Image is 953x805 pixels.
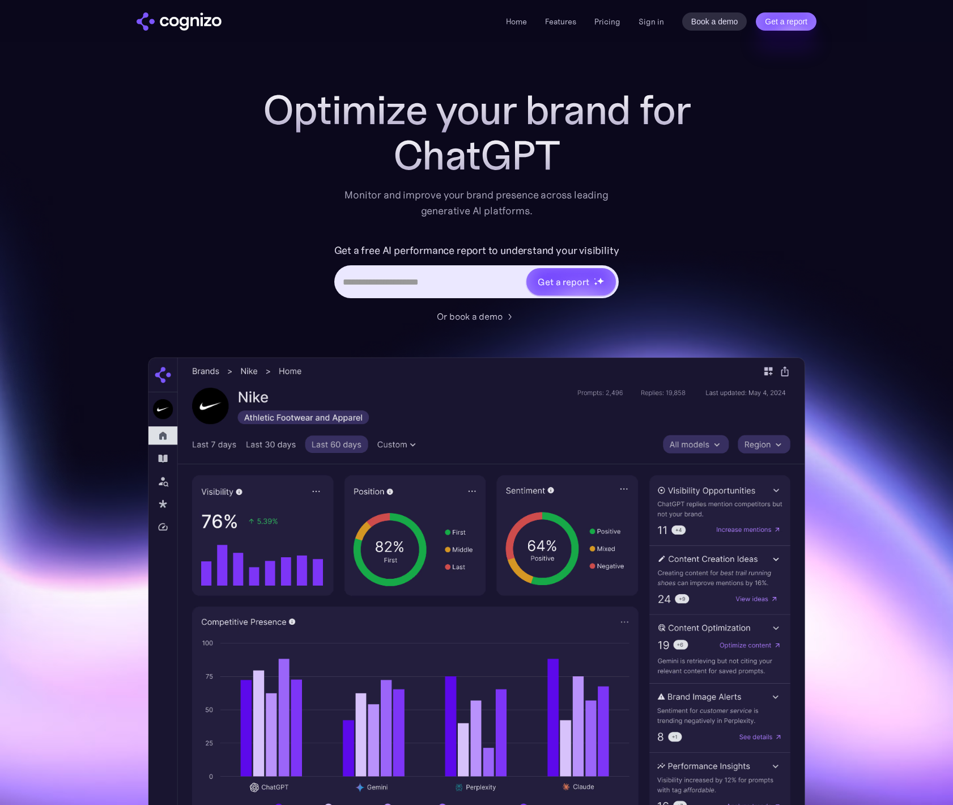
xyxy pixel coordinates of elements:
[756,12,816,31] a: Get a report
[594,278,595,279] img: star
[594,16,620,27] a: Pricing
[682,12,747,31] a: Book a demo
[137,12,222,31] img: cognizo logo
[250,133,703,178] div: ChatGPT
[437,310,516,323] a: Or book a demo
[594,282,598,286] img: star
[597,277,604,285] img: star
[437,310,503,323] div: Or book a demo
[506,16,527,27] a: Home
[538,275,589,289] div: Get a report
[639,15,664,28] a: Sign in
[525,267,617,296] a: Get a reportstarstarstar
[545,16,576,27] a: Features
[334,241,619,304] form: Hero URL Input Form
[334,241,619,260] label: Get a free AI performance report to understand your visibility
[337,187,616,219] div: Monitor and improve your brand presence across leading generative AI platforms.
[137,12,222,31] a: home
[250,87,703,133] h1: Optimize your brand for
